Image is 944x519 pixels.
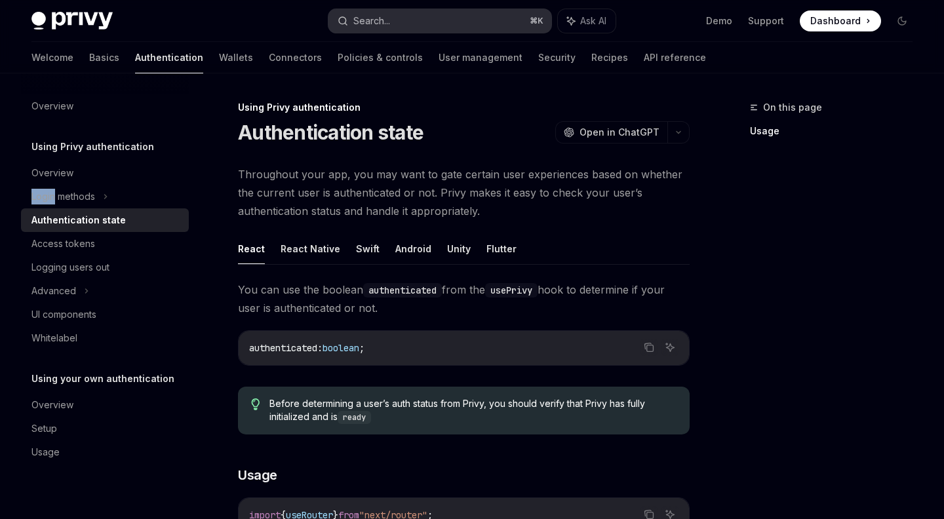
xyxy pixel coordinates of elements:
span: Dashboard [810,14,861,28]
span: Open in ChatGPT [580,126,659,139]
a: Logging users out [21,256,189,279]
code: ready [338,411,371,424]
span: Usage [238,466,277,484]
div: Whitelabel [31,330,77,346]
a: Welcome [31,42,73,73]
a: Basics [89,42,119,73]
a: Usage [750,121,923,142]
button: Open in ChatGPT [555,121,667,144]
a: Wallets [219,42,253,73]
span: boolean [323,342,359,354]
a: API reference [644,42,706,73]
button: Flutter [486,233,517,264]
span: : [317,342,323,354]
button: Android [395,233,431,264]
div: Setup [31,421,57,436]
button: Swift [356,233,380,264]
code: authenticated [363,283,442,298]
span: authenticated [249,342,317,354]
div: Using Privy authentication [238,101,690,114]
div: Authentication state [31,212,126,228]
a: UI components [21,303,189,326]
div: Overview [31,98,73,114]
div: Usage [31,444,60,460]
a: Overview [21,94,189,118]
a: Overview [21,161,189,185]
div: Login methods [31,189,95,204]
div: UI components [31,307,96,322]
a: Setup [21,417,189,440]
h5: Using your own authentication [31,371,174,387]
a: Overview [21,393,189,417]
img: dark logo [31,12,113,30]
svg: Tip [251,398,260,410]
button: React Native [281,233,340,264]
div: Logging users out [31,259,109,275]
span: Ask AI [580,14,606,28]
a: Security [538,42,576,73]
h1: Authentication state [238,121,423,144]
div: Access tokens [31,236,95,252]
div: Advanced [31,283,76,299]
span: ⌘ K [530,16,543,26]
a: Authentication [135,42,203,73]
a: Recipes [591,42,628,73]
a: Demo [706,14,732,28]
button: Ask AI [558,9,616,33]
a: User management [439,42,522,73]
a: Usage [21,440,189,464]
a: Whitelabel [21,326,189,350]
span: Throughout your app, you may want to gate certain user experiences based on whether the current u... [238,165,690,220]
div: Overview [31,397,73,413]
button: Search...⌘K [328,9,551,33]
button: Ask AI [661,339,678,356]
a: Authentication state [21,208,189,232]
a: Support [748,14,784,28]
button: Toggle dark mode [892,10,913,31]
span: Before determining a user’s auth status from Privy, you should verify that Privy has fully initia... [269,397,677,424]
div: Search... [353,13,390,29]
h5: Using Privy authentication [31,139,154,155]
span: On this page [763,100,822,115]
code: usePrivy [485,283,538,298]
a: Dashboard [800,10,881,31]
a: Access tokens [21,232,189,256]
span: You can use the boolean from the hook to determine if your user is authenticated or not. [238,280,690,317]
a: Connectors [269,42,322,73]
button: React [238,233,265,264]
button: Copy the contents from the code block [640,339,658,356]
button: Unity [447,233,471,264]
div: Overview [31,165,73,181]
a: Policies & controls [338,42,423,73]
span: ; [359,342,364,354]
